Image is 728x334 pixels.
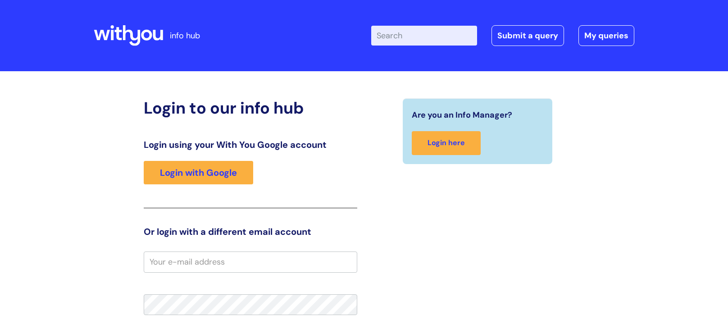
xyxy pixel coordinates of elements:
a: Login here [412,131,481,155]
a: Login with Google [144,161,253,184]
h3: Login using your With You Google account [144,139,357,150]
h2: Login to our info hub [144,98,357,118]
h3: Or login with a different email account [144,226,357,237]
input: Search [371,26,477,46]
a: Submit a query [491,25,564,46]
a: My queries [578,25,634,46]
span: Are you an Info Manager? [412,108,512,122]
p: info hub [170,28,200,43]
input: Your e-mail address [144,252,357,272]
